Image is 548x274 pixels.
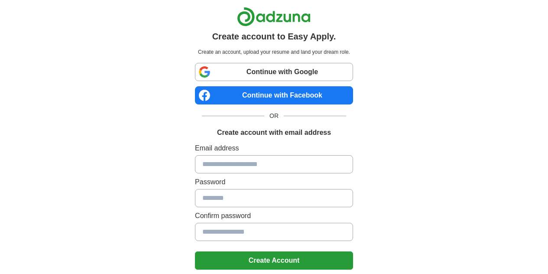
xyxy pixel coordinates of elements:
h1: Create account with email address [217,127,331,138]
a: Continue with Facebook [195,86,353,104]
label: Confirm password [195,211,353,221]
button: Create Account [195,251,353,270]
span: OR [264,111,284,121]
h1: Create account to Easy Apply. [212,30,336,43]
p: Create an account, upload your resume and land your dream role. [197,48,351,56]
label: Password [195,177,353,187]
label: Email address [195,143,353,153]
a: Continue with Google [195,63,353,81]
img: Adzuna logo [237,7,311,26]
